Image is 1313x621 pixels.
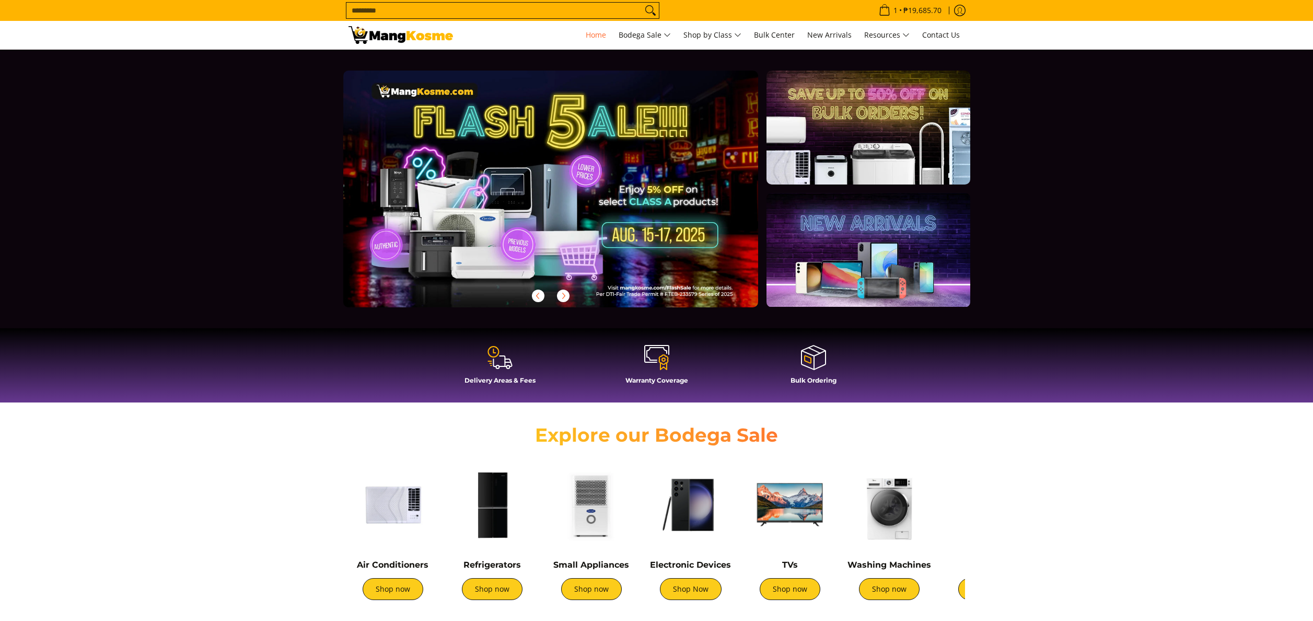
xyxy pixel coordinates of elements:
[642,3,659,18] button: Search
[348,461,437,549] img: Air Conditioners
[561,578,622,600] a: Shop now
[859,21,915,49] a: Resources
[527,284,550,307] button: Previous
[847,560,931,570] a: Washing Machines
[902,7,943,14] span: ₱19,685.70
[760,578,820,600] a: Shop now
[802,21,857,49] a: New Arrivals
[462,578,522,600] a: Shop now
[917,21,965,49] a: Contact Us
[749,21,800,49] a: Bulk Center
[740,344,887,392] a: Bulk Ordering
[448,461,537,549] img: Refrigerators
[754,30,795,40] span: Bulk Center
[586,30,606,40] span: Home
[807,30,852,40] span: New Arrivals
[552,284,575,307] button: Next
[553,560,629,570] a: Small Appliances
[357,560,428,570] a: Air Conditioners
[678,21,747,49] a: Shop by Class
[892,7,899,14] span: 1
[958,578,1019,600] a: Shop now
[463,560,521,570] a: Refrigerators
[505,423,808,447] h2: Explore our Bodega Sale
[580,21,611,49] a: Home
[613,21,676,49] a: Bodega Sale
[683,29,741,42] span: Shop by Class
[922,30,960,40] span: Contact Us
[746,461,834,549] img: TVs
[660,578,722,600] a: Shop Now
[547,461,636,549] img: Small Appliances
[845,461,934,549] img: Washing Machines
[363,578,423,600] a: Shop now
[427,344,573,392] a: Delivery Areas & Fees
[864,29,910,42] span: Resources
[343,71,792,324] a: More
[619,29,671,42] span: Bodega Sale
[427,376,573,384] h4: Delivery Areas & Fees
[584,376,730,384] h4: Warranty Coverage
[646,461,735,549] img: Electronic Devices
[584,344,730,392] a: Warranty Coverage
[859,578,920,600] a: Shop now
[876,5,945,16] span: •
[782,560,798,570] a: TVs
[650,560,731,570] a: Electronic Devices
[944,461,1033,549] img: Cookers
[740,376,887,384] h4: Bulk Ordering
[463,21,965,49] nav: Main Menu
[348,26,453,44] img: Mang Kosme: Your Home Appliances Warehouse Sale Partner!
